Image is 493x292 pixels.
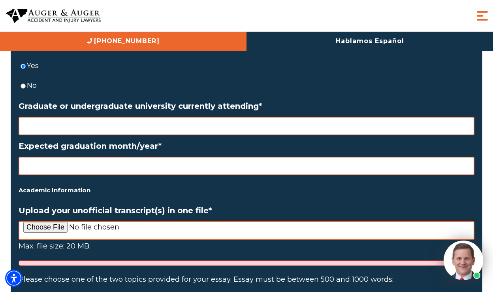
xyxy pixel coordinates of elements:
[19,101,474,111] label: Graduate or undergraduate university currently attending
[19,185,474,196] h5: Academic Information
[27,59,474,72] label: Yes
[5,269,23,287] div: Accessibility Menu
[19,242,90,250] span: Max. file size: 20 MB.
[27,79,474,92] label: No
[19,273,474,286] p: Please choose one of the two topics provided for your essay. Essay must be between 500 and 1000 w...
[19,206,474,215] label: Upload your unofficial transcript(s) in one file
[246,32,493,51] a: Hablamos Español
[6,9,101,23] img: Auger & Auger Accident and Injury Lawyers Logo
[474,8,490,24] button: Menu
[19,141,474,151] label: Expected graduation month/year
[444,241,483,280] img: Intaker widget Avatar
